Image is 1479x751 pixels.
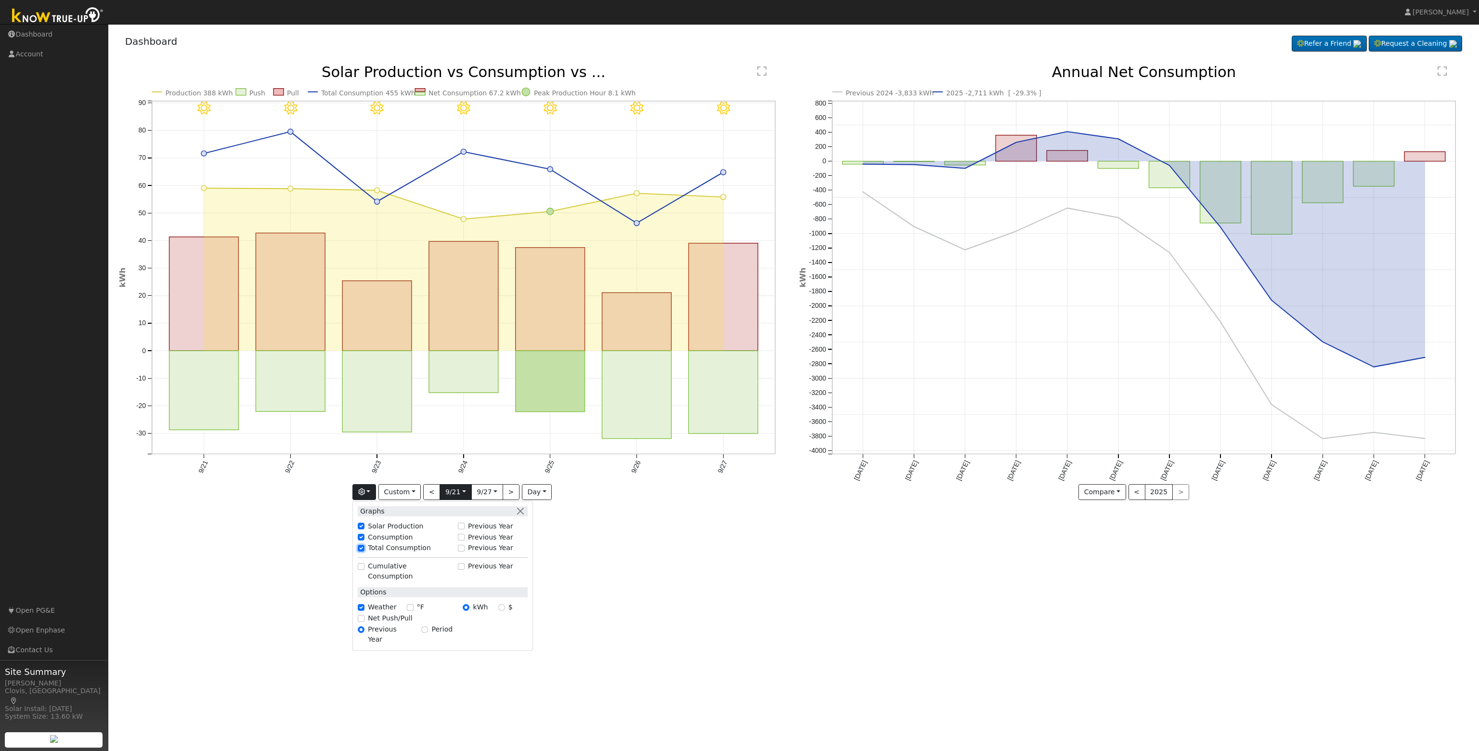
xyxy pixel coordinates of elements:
[468,561,513,571] label: Previous Year
[809,316,827,324] text: -2200
[461,217,466,222] circle: onclick=""
[138,319,146,327] text: 10
[136,374,146,382] text: -10
[822,157,826,165] text: 0
[138,209,146,217] text: 50
[809,403,827,411] text: -3400
[421,626,428,633] input: Period
[5,711,103,722] div: System Size: 13.60 kW
[716,459,729,474] text: 9/27
[809,259,827,266] text: -1400
[1057,460,1073,482] text: [DATE]
[946,89,1041,97] text: 2025 -2,711 kWh [ -29.3% ]
[1108,460,1124,482] text: [DATE]
[498,604,505,611] input: $
[1371,430,1376,435] circle: onclick=""
[809,230,827,237] text: -1000
[1145,484,1173,501] button: 2025
[1269,402,1274,408] circle: onclick=""
[256,351,325,411] rect: onclick=""
[283,459,296,474] text: 9/22
[904,460,920,482] text: [DATE]
[287,186,293,191] circle: onclick=""
[370,459,382,474] text: 9/23
[370,102,383,115] i: 9/23 - Clear
[1159,460,1175,482] text: [DATE]
[5,665,103,678] span: Site Summary
[809,432,827,440] text: -3800
[962,166,968,171] circle: onclick=""
[5,686,103,706] div: Clovis, [GEOGRAPHIC_DATA]
[1353,161,1394,186] rect: onclick=""
[1353,40,1361,48] img: retrieve
[813,186,826,194] text: -400
[10,697,18,705] a: Map
[287,89,299,97] text: Pull
[996,135,1037,161] rect: onclick=""
[142,347,146,355] text: 0
[368,561,453,581] label: Cumulative Consumption
[809,389,827,396] text: -3200
[1098,161,1139,169] rect: onclick=""
[508,602,513,612] label: $
[138,237,146,244] text: 40
[125,36,178,47] a: Dashboard
[1013,229,1019,234] circle: onclick=""
[249,89,265,97] text: Push
[7,5,108,27] img: Know True-Up
[1302,161,1343,203] rect: onclick=""
[471,484,503,501] button: 9/27
[429,241,498,351] rect: onclick=""
[798,268,807,288] text: kWh
[461,149,466,155] circle: onclick=""
[169,237,238,351] rect: onclick=""
[721,170,726,175] circle: onclick=""
[322,64,606,80] text: Solar Production vs Consumption vs ...
[197,102,210,115] i: 9/21 - Clear
[1167,163,1172,168] circle: onclick=""
[457,102,470,115] i: 9/24 - Clear
[1218,319,1223,325] circle: onclick=""
[1438,66,1447,77] text: 
[138,264,146,272] text: 30
[1251,161,1292,235] rect: onclick=""
[358,545,364,552] input: Total Consumption
[634,191,639,196] circle: onclick=""
[1363,460,1379,482] text: [DATE]
[1218,224,1223,230] circle: onclick=""
[428,89,521,97] text: Net Consumption 67.2 kWh
[860,161,866,167] circle: onclick=""
[374,188,379,193] circle: onclick=""
[1312,460,1328,482] text: [DATE]
[1404,152,1445,161] rect: onclick=""
[1149,161,1190,188] rect: onclick=""
[1369,36,1462,52] a: Request a Cleaning
[843,161,883,164] rect: onclick=""
[809,244,827,252] text: -1200
[1064,206,1070,211] circle: onclick=""
[468,521,513,531] label: Previous Year
[196,459,209,474] text: 9/21
[368,624,411,645] label: Previous Year
[138,126,146,134] text: 80
[1292,36,1367,52] a: Refer a Friend
[809,273,827,281] text: -1600
[5,678,103,688] div: [PERSON_NAME]
[5,704,103,714] div: Solar Install: [DATE]
[468,543,513,553] label: Previous Year
[809,302,827,310] text: -2000
[1261,460,1277,482] text: [DATE]
[809,331,827,339] text: -2400
[423,484,440,501] button: <
[321,89,415,97] text: Total Consumption 455 kWh
[358,523,364,529] input: Solar Production
[846,89,934,97] text: Previous 2024 -3,833 kWh
[630,102,643,115] i: 9/26 - Clear
[358,604,364,611] input: Weather
[1052,64,1236,80] text: Annual Net Consumption
[284,102,297,115] i: 9/22 - Clear
[809,418,827,425] text: -3600
[1422,436,1427,441] circle: onclick=""
[138,182,146,189] text: 60
[256,233,325,351] rect: onclick=""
